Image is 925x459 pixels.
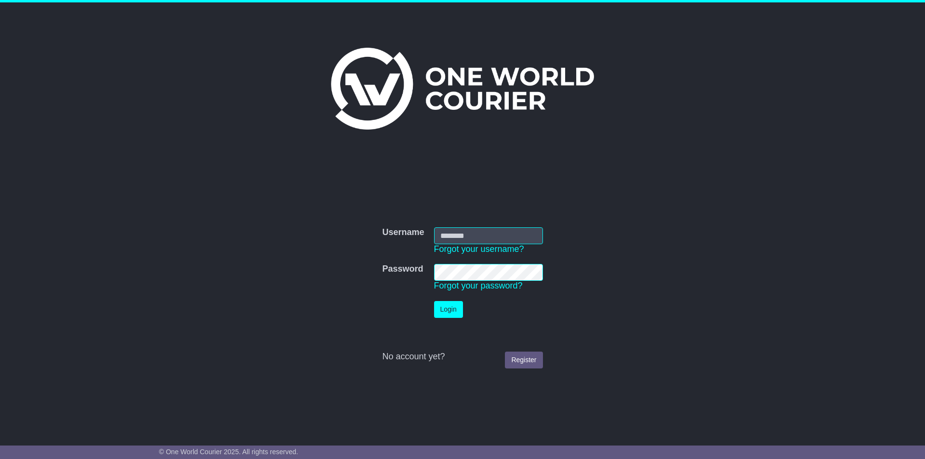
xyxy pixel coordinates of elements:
div: No account yet? [382,352,542,362]
a: Register [505,352,542,368]
a: Forgot your password? [434,281,523,290]
button: Login [434,301,463,318]
a: Forgot your username? [434,244,524,254]
img: One World [331,48,594,130]
label: Password [382,264,423,275]
span: © One World Courier 2025. All rights reserved. [159,448,298,456]
label: Username [382,227,424,238]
